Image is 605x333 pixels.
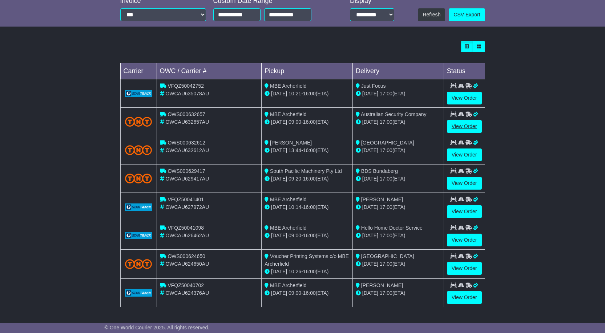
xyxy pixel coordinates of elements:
span: 17:00 [380,233,392,238]
span: Just Focus [361,83,386,89]
a: View Order [447,148,482,161]
a: View Order [447,234,482,246]
div: - (ETA) [265,118,350,126]
a: View Order [447,177,482,190]
div: - (ETA) [265,203,350,211]
span: 17:00 [380,91,392,96]
div: (ETA) [356,260,441,268]
div: (ETA) [356,118,441,126]
span: BDS Bundaberg [361,168,398,174]
span: 16:00 [303,91,316,96]
span: OWCAU627972AU [165,204,209,210]
div: (ETA) [356,90,441,98]
span: [DATE] [362,176,378,182]
img: GetCarrierServiceLogo [125,289,152,297]
span: 10:26 [289,269,301,274]
span: [DATE] [362,119,378,125]
span: [DATE] [271,91,287,96]
span: OWCAU624376AU [165,290,209,296]
div: - (ETA) [265,147,350,154]
span: 17:00 [380,176,392,182]
div: (ETA) [356,147,441,154]
span: [DATE] [362,290,378,296]
span: 13:44 [289,147,301,153]
span: [DATE] [271,290,287,296]
span: OWCAU632612AU [165,147,209,153]
img: TNT_Domestic.png [125,145,152,155]
span: OWCAU624650AU [165,261,209,267]
div: - (ETA) [265,175,350,183]
span: 17:00 [380,147,392,153]
a: View Order [447,120,482,133]
span: [DATE] [271,204,287,210]
span: 09:00 [289,290,301,296]
td: Pickup [262,63,353,79]
span: [GEOGRAPHIC_DATA] [361,253,414,259]
span: [DATE] [362,204,378,210]
td: Carrier [120,63,157,79]
div: - (ETA) [265,232,350,239]
span: Australian Security Company [361,111,427,117]
span: OWCAU635078AU [165,91,209,96]
button: Refresh [418,8,445,21]
a: View Order [447,92,482,104]
span: [PERSON_NAME] [361,282,403,288]
span: 16:00 [303,119,316,125]
div: (ETA) [356,232,441,239]
img: GetCarrierServiceLogo [125,232,152,239]
img: GetCarrierServiceLogo [125,90,152,97]
span: 16:00 [303,269,316,274]
span: OWCAU626462AU [165,233,209,238]
span: [GEOGRAPHIC_DATA] [361,140,414,146]
div: - (ETA) [265,90,350,98]
img: TNT_Domestic.png [125,259,152,269]
img: TNT_Domestic.png [125,117,152,127]
span: [DATE] [271,233,287,238]
span: [PERSON_NAME] [270,140,312,146]
td: Delivery [352,63,444,79]
span: MBE Archerfield [270,225,306,231]
div: - (ETA) [265,289,350,297]
span: MBE Archerfield [270,83,306,89]
span: OWS000624650 [168,253,205,259]
span: Hello Home Doctor Service [361,225,423,231]
span: OWS000632612 [168,140,205,146]
span: [DATE] [271,147,287,153]
span: 09:00 [289,233,301,238]
span: 17:00 [380,204,392,210]
span: [DATE] [271,269,287,274]
img: TNT_Domestic.png [125,174,152,183]
span: OWCAU629417AU [165,176,209,182]
span: 10:14 [289,204,301,210]
a: CSV Export [449,8,485,21]
span: 17:00 [380,119,392,125]
span: [DATE] [271,176,287,182]
td: OWC / Carrier # [157,63,262,79]
span: VFQZ50042752 [168,83,204,89]
span: OWS000632657 [168,111,205,117]
span: 17:00 [380,261,392,267]
span: MBE Archerfield [270,282,306,288]
span: 09:20 [289,176,301,182]
span: VFQZ50041098 [168,225,204,231]
a: View Order [447,205,482,218]
span: [DATE] [362,233,378,238]
span: 16:00 [303,290,316,296]
span: 09:00 [289,119,301,125]
span: 10:21 [289,91,301,96]
span: [PERSON_NAME] [361,197,403,202]
div: (ETA) [356,203,441,211]
span: 16:00 [303,147,316,153]
td: Status [444,63,485,79]
a: View Order [447,291,482,304]
span: 16:00 [303,233,316,238]
span: OWS000629417 [168,168,205,174]
div: - (ETA) [265,268,350,275]
div: (ETA) [356,175,441,183]
span: [DATE] [271,119,287,125]
span: VFQZ50041401 [168,197,204,202]
span: Voucher Printing Systems c/o MBE Archerfield [265,253,349,267]
span: [DATE] [362,91,378,96]
span: MBE Archerfield [270,197,306,202]
span: [DATE] [362,261,378,267]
